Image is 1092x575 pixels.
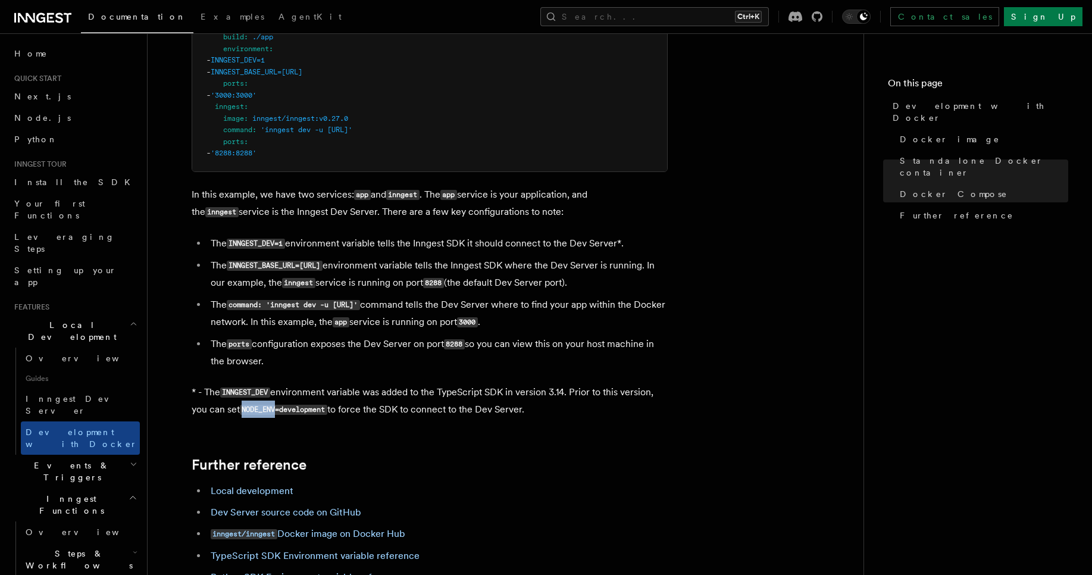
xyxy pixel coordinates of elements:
span: Documentation [88,12,186,21]
span: Guides [21,369,140,388]
span: Local Development [10,319,130,343]
code: 8288 [423,278,444,288]
button: Toggle dark mode [842,10,871,24]
code: app [354,190,371,200]
span: Development with Docker [893,100,1068,124]
span: Your first Functions [14,199,85,220]
span: - [206,149,211,157]
p: In this example, we have two services: and . The service is your application, and the service is ... [192,186,668,221]
span: Docker Compose [900,188,1007,200]
span: ports [223,79,244,87]
code: inngest/inngest [211,529,277,539]
button: Search...Ctrl+K [540,7,769,26]
code: 8288 [444,339,465,349]
span: INNGEST_DEV=1 [211,56,265,64]
a: Setting up your app [10,260,140,293]
li: The configuration exposes the Dev Server on port so you can view this on your host machine in the... [207,336,668,370]
code: app [440,190,457,200]
span: '3000:3000' [211,91,256,99]
a: Next.js [10,86,140,107]
span: : [269,45,273,53]
span: Next.js [14,92,71,101]
span: : [244,114,248,123]
span: '8288:8288' [211,149,256,157]
div: Local Development [10,348,140,455]
a: Node.js [10,107,140,129]
a: Dev Server source code on GitHub [211,507,361,518]
span: Home [14,48,48,60]
li: The environment variable tells the Inngest SDK it should connect to the Dev Server*. [207,235,668,252]
a: Home [10,43,140,64]
code: NODE_ENV=development [240,405,327,415]
kbd: Ctrl+K [735,11,762,23]
span: : [244,137,248,146]
a: inngest/inngestDocker image on Docker Hub [211,528,405,539]
a: Your first Functions [10,193,140,226]
span: Quick start [10,74,61,83]
a: Install the SDK [10,171,140,193]
button: Events & Triggers [10,455,140,488]
span: Examples [201,12,264,21]
span: inngest [215,102,244,111]
span: INNGEST_BASE_URL=[URL] [211,68,302,76]
span: Events & Triggers [10,460,130,483]
h4: On this page [888,76,1068,95]
a: Local development [211,485,293,496]
code: inngest [386,190,420,200]
span: Node.js [14,113,71,123]
span: Install the SDK [14,177,137,187]
a: Inngest Dev Server [21,388,140,421]
span: AgentKit [279,12,342,21]
span: ./app [252,33,273,41]
a: Development with Docker [888,95,1068,129]
span: Development with Docker [26,427,137,449]
span: Python [14,135,58,144]
button: Inngest Functions [10,488,140,521]
code: ports [227,339,252,349]
a: Python [10,129,140,150]
span: : [252,126,256,134]
span: Inngest tour [10,160,67,169]
a: Sign Up [1004,7,1082,26]
span: ports [223,137,244,146]
span: - [206,56,211,64]
code: app [333,317,349,327]
a: Documentation [81,4,193,33]
a: TypeScript SDK Environment variable reference [211,550,420,561]
span: : [244,102,248,111]
span: Setting up your app [14,265,117,287]
span: inngest/inngest:v0.27.0 [252,114,348,123]
a: Contact sales [890,7,999,26]
a: Development with Docker [21,421,140,455]
span: Standalone Docker container [900,155,1068,179]
span: environment [223,45,269,53]
a: Leveraging Steps [10,226,140,260]
code: command: 'inngest dev -u [URL]' [227,300,360,310]
a: Further reference [192,457,306,473]
span: Docker image [900,133,1000,145]
span: Further reference [900,210,1013,221]
span: Inngest Dev Server [26,394,127,415]
span: : [244,79,248,87]
span: build [223,33,244,41]
code: inngest [282,278,315,288]
li: The environment variable tells the Inngest SDK where the Dev Server is running. In our example, t... [207,257,668,292]
span: Overview [26,527,148,537]
span: Inngest Functions [10,493,129,517]
code: INNGEST_DEV [220,387,270,398]
a: Docker Compose [895,183,1068,205]
code: INNGEST_BASE_URL=[URL] [227,261,323,271]
code: inngest [205,207,239,217]
a: Overview [21,348,140,369]
a: Examples [193,4,271,32]
a: Overview [21,521,140,543]
code: 3000 [457,317,478,327]
span: command [223,126,252,134]
span: 'inngest dev -u [URL]' [261,126,352,134]
a: Further reference [895,205,1068,226]
p: * - The environment variable was added to the TypeScript SDK in version 3.14. Prior to this versi... [192,384,668,418]
span: - [206,91,211,99]
li: The command tells the Dev Server where to find your app within the Docker network. In this exampl... [207,296,668,331]
a: Docker image [895,129,1068,150]
a: AgentKit [271,4,349,32]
